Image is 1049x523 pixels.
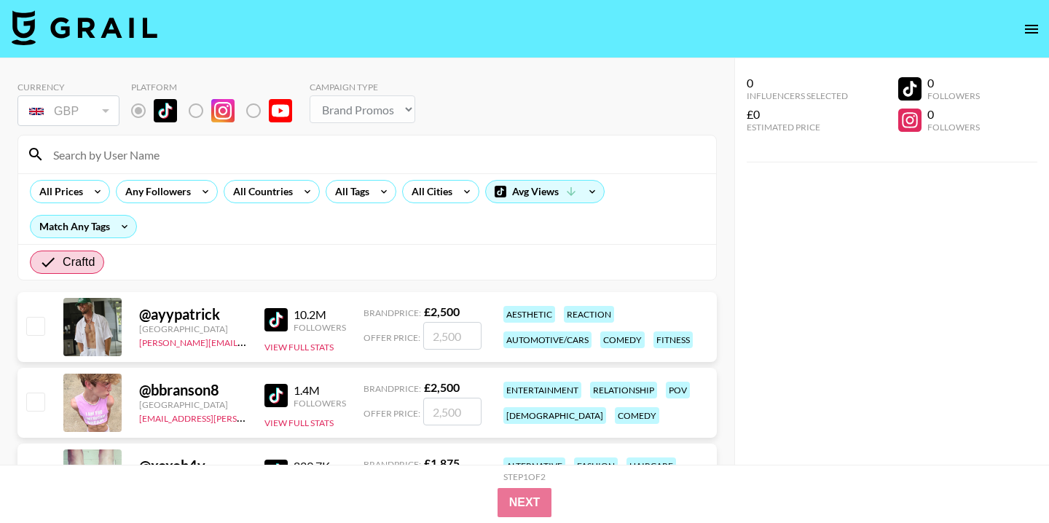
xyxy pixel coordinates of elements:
[666,382,690,398] div: pov
[747,107,848,122] div: £0
[264,417,334,428] button: View Full Stats
[503,471,546,482] div: Step 1 of 2
[264,384,288,407] img: TikTok
[131,82,304,93] div: Platform
[423,398,482,425] input: 2,500
[424,456,460,470] strong: £ 1,875
[653,331,693,348] div: fitness
[747,122,848,133] div: Estimated Price
[17,82,119,93] div: Currency
[294,398,346,409] div: Followers
[264,342,334,353] button: View Full Stats
[117,181,194,202] div: Any Followers
[364,459,421,470] span: Brand Price:
[269,99,292,122] img: YouTube
[564,306,614,323] div: reaction
[264,308,288,331] img: TikTok
[326,181,372,202] div: All Tags
[424,304,460,318] strong: £ 2,500
[12,10,157,45] img: Grail Talent
[503,407,606,424] div: [DEMOGRAPHIC_DATA]
[503,382,581,398] div: entertainment
[224,181,296,202] div: All Countries
[310,82,415,93] div: Campaign Type
[364,408,420,419] span: Offer Price:
[927,107,980,122] div: 0
[424,380,460,394] strong: £ 2,500
[364,383,421,394] span: Brand Price:
[31,181,86,202] div: All Prices
[294,322,346,333] div: Followers
[927,76,980,90] div: 0
[211,99,235,122] img: Instagram
[139,381,247,399] div: @ bbranson8
[294,307,346,322] div: 10.2M
[44,143,707,166] input: Search by User Name
[615,407,659,424] div: comedy
[294,459,346,473] div: 829.7K
[503,306,555,323] div: aesthetic
[927,122,980,133] div: Followers
[63,253,95,271] span: Craftd
[590,382,657,398] div: relationship
[574,457,618,474] div: fashion
[139,399,247,410] div: [GEOGRAPHIC_DATA]
[747,90,848,101] div: Influencers Selected
[139,457,247,475] div: @ xoxob4y
[927,90,980,101] div: Followers
[486,181,604,202] div: Avg Views
[139,323,247,334] div: [GEOGRAPHIC_DATA]
[139,410,355,424] a: [EMAIL_ADDRESS][PERSON_NAME][DOMAIN_NAME]
[976,450,1032,506] iframe: Drift Widget Chat Controller
[139,305,247,323] div: @ ayypatrick
[294,383,346,398] div: 1.4M
[403,181,455,202] div: All Cities
[503,331,592,348] div: automotive/cars
[364,332,420,343] span: Offer Price:
[139,334,355,348] a: [PERSON_NAME][EMAIL_ADDRESS][DOMAIN_NAME]
[1017,15,1046,44] button: open drawer
[154,99,177,122] img: TikTok
[600,331,645,348] div: comedy
[503,457,565,474] div: alternative
[31,216,136,237] div: Match Any Tags
[131,95,304,126] div: List locked to TikTok.
[423,322,482,350] input: 2,500
[626,457,676,474] div: haircare
[747,76,848,90] div: 0
[264,460,288,483] img: TikTok
[20,98,117,124] div: GBP
[498,488,552,517] button: Next
[364,307,421,318] span: Brand Price:
[17,93,119,129] div: Currency is locked to GBP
